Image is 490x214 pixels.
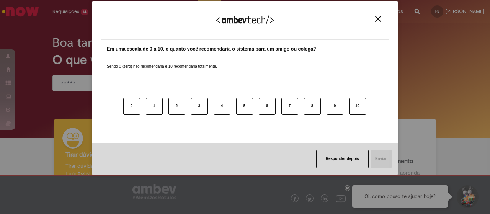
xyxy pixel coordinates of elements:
[107,55,217,69] label: Sendo 0 (zero) não recomendaria e 10 recomendaria totalmente.
[327,98,343,115] button: 9
[316,150,369,168] button: Responder depois
[349,98,366,115] button: 10
[107,46,316,53] label: Em uma escala de 0 a 10, o quanto você recomendaria o sistema para um amigo ou colega?
[281,98,298,115] button: 7
[304,98,321,115] button: 8
[191,98,208,115] button: 3
[216,15,274,25] img: Logo Ambevtech
[375,16,381,22] img: Close
[123,98,140,115] button: 0
[168,98,185,115] button: 2
[236,98,253,115] button: 5
[146,98,163,115] button: 1
[214,98,230,115] button: 4
[373,16,383,22] button: Close
[259,98,276,115] button: 6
